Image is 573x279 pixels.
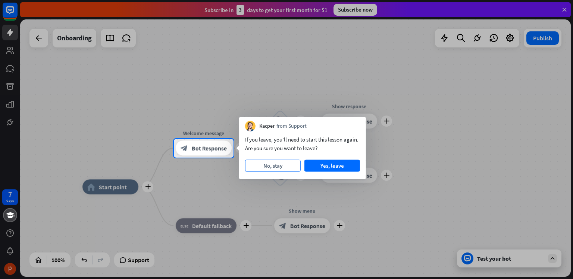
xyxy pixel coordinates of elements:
[181,145,188,152] i: block_bot_response
[245,160,301,172] button: No, stay
[245,135,360,152] div: If you leave, you’ll need to start this lesson again. Are you sure you want to leave?
[6,3,28,25] button: Open LiveChat chat widget
[304,160,360,172] button: Yes, leave
[192,145,227,152] span: Bot Response
[276,123,307,130] span: from Support
[259,123,275,130] span: Kacper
